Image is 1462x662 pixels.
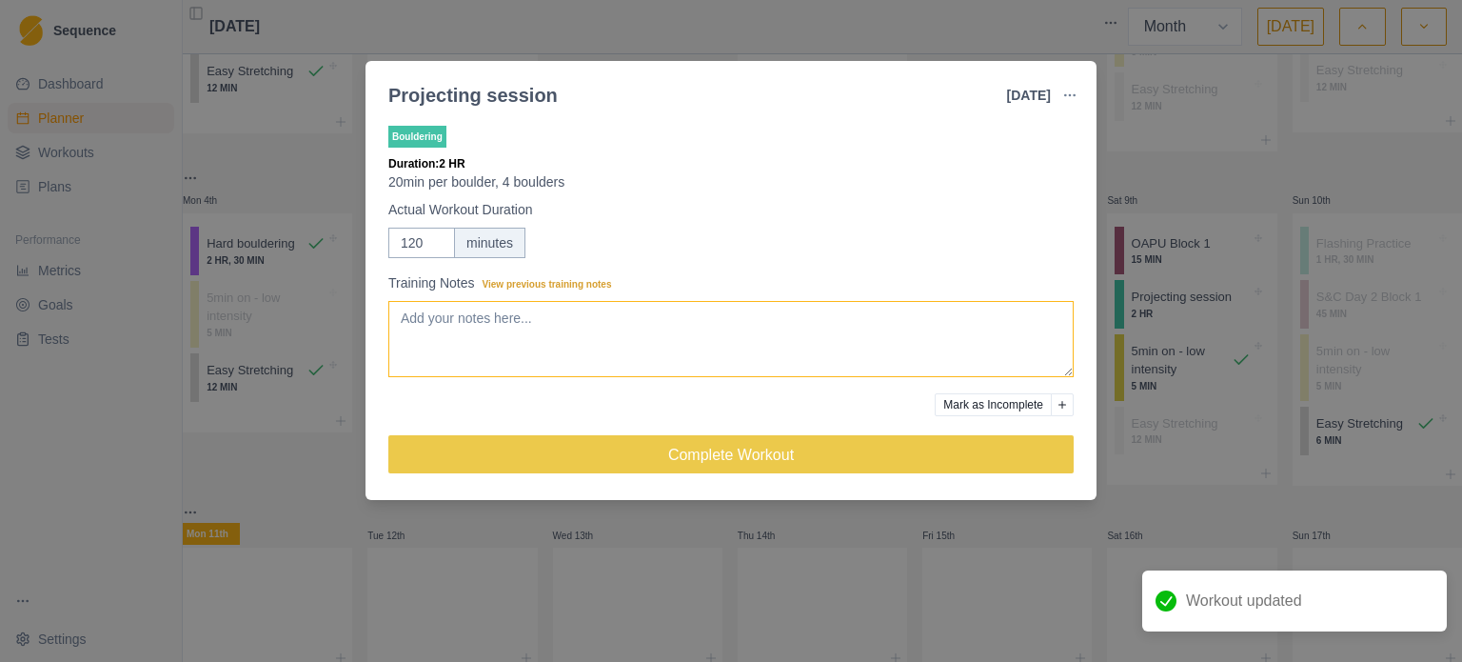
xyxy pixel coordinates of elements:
label: Training Notes [388,273,1062,293]
button: Mark as Incomplete [935,393,1052,416]
div: minutes [454,228,525,258]
label: Actual Workout Duration [388,200,1062,220]
p: Bouldering [388,126,446,148]
p: 20min per boulder, 4 boulders [388,172,1074,192]
span: View previous training notes [483,279,612,290]
button: Add reason [1051,393,1074,416]
button: Complete Workout [388,435,1074,473]
div: Projecting session [388,81,558,110]
p: Duration: 2 HR [388,155,1074,172]
p: [DATE] [1007,86,1051,106]
div: Workout updated [1142,571,1447,632]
